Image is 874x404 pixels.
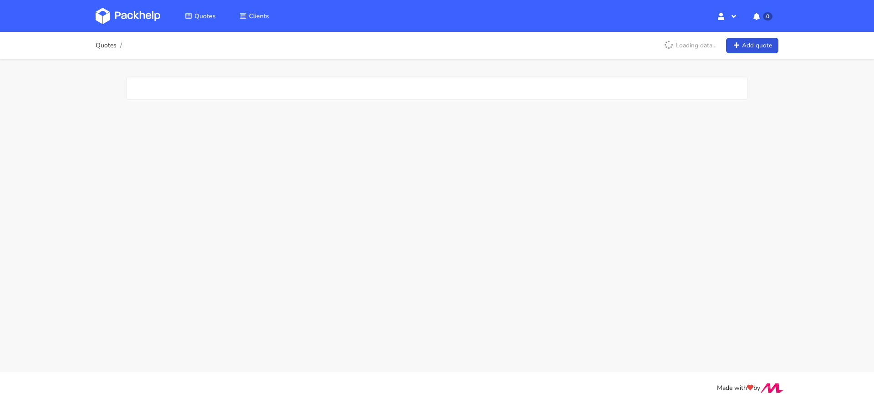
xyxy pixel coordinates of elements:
[760,383,784,393] img: Move Closer
[96,8,160,24] img: Dashboard
[96,36,125,55] nav: breadcrumb
[96,42,117,49] a: Quotes
[763,12,772,20] span: 0
[229,8,280,24] a: Clients
[194,12,216,20] span: Quotes
[249,12,269,20] span: Clients
[746,8,778,24] button: 0
[726,38,778,54] a: Add quote
[84,383,790,394] div: Made with by
[660,38,721,53] p: Loading data...
[174,8,227,24] a: Quotes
